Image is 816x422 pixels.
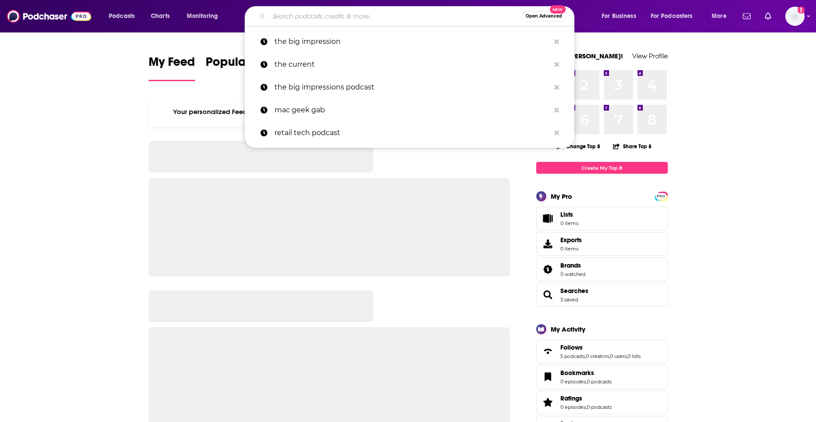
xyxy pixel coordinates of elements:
[560,353,585,359] a: 5 podcasts
[609,353,610,359] span: ,
[706,9,738,23] button: open menu
[109,10,135,22] span: Podcasts
[560,246,582,252] span: 0 items
[560,271,585,277] a: 0 watched
[560,343,641,351] a: Follows
[712,10,727,22] span: More
[536,283,668,307] span: Searches
[149,54,195,75] span: My Feed
[274,76,550,99] p: the big impressions podcast
[610,353,627,359] a: 0 users
[539,238,557,250] span: Exports
[798,7,805,14] svg: Add a profile image
[522,11,566,21] button: Open AdvancedNew
[536,340,668,363] span: Follows
[539,263,557,275] a: Brands
[245,76,574,99] a: the big impressions podcast
[539,371,557,383] a: Bookmarks
[560,287,588,295] a: Searches
[560,236,582,244] span: Exports
[551,192,572,200] div: My Pro
[560,211,578,218] span: Lists
[560,211,573,218] span: Lists
[632,52,668,60] a: View Profile
[560,343,583,351] span: Follows
[245,122,574,144] a: retail tech podcast
[274,53,550,76] p: the current
[761,9,775,24] a: Show notifications dropdown
[587,379,612,385] a: 0 podcasts
[552,141,606,152] button: Change Top 8
[526,14,562,18] span: Open Advanced
[269,9,522,23] input: Search podcasts, credits, & more...
[785,7,805,26] img: User Profile
[149,54,195,81] a: My Feed
[560,369,594,377] span: Bookmarks
[551,325,585,333] div: My Activity
[560,261,585,269] a: Brands
[274,30,550,53] p: the big impression
[627,353,627,359] span: ,
[656,193,666,200] span: PRO
[7,8,91,25] img: Podchaser - Follow, Share and Rate Podcasts
[595,9,647,23] button: open menu
[539,289,557,301] a: Searches
[651,10,693,22] span: For Podcasters
[560,220,578,226] span: 0 items
[560,297,578,303] a: 3 saved
[656,193,666,199] a: PRO
[253,6,583,26] div: Search podcasts, credits, & more...
[560,261,581,269] span: Brands
[613,138,652,155] button: Share Top 8
[181,9,229,23] button: open menu
[586,379,587,385] span: ,
[645,9,706,23] button: open menu
[206,54,280,75] span: Popular Feed
[536,257,668,281] span: Brands
[560,404,586,410] a: 0 episodes
[245,99,574,122] a: mac geek gab
[539,212,557,225] span: Lists
[145,9,175,23] a: Charts
[560,394,582,402] span: Ratings
[206,54,280,81] a: Popular Feed
[149,97,510,127] div: Your personalized Feed is curated based on the Podcasts, Creators, Users, and Lists that you Follow.
[536,162,668,174] a: Create My Top 8
[739,9,754,24] a: Show notifications dropdown
[539,345,557,358] a: Follows
[560,369,612,377] a: Bookmarks
[274,122,550,144] p: retail tech podcast
[245,53,574,76] a: the current
[560,379,586,385] a: 0 episodes
[585,353,586,359] span: ,
[586,353,609,359] a: 0 creators
[550,5,566,14] span: New
[602,10,636,22] span: For Business
[587,404,612,410] a: 0 podcasts
[103,9,146,23] button: open menu
[586,404,587,410] span: ,
[627,353,641,359] a: 0 lists
[536,365,668,389] span: Bookmarks
[560,394,612,402] a: Ratings
[151,10,170,22] span: Charts
[245,30,574,53] a: the big impression
[536,390,668,414] span: Ratings
[536,52,623,60] a: Welcome [PERSON_NAME]!
[785,7,805,26] span: Logged in as rpearson
[536,207,668,230] a: Lists
[539,396,557,408] a: Ratings
[187,10,218,22] span: Monitoring
[274,99,550,122] p: mac geek gab
[536,232,668,256] a: Exports
[785,7,805,26] button: Show profile menu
